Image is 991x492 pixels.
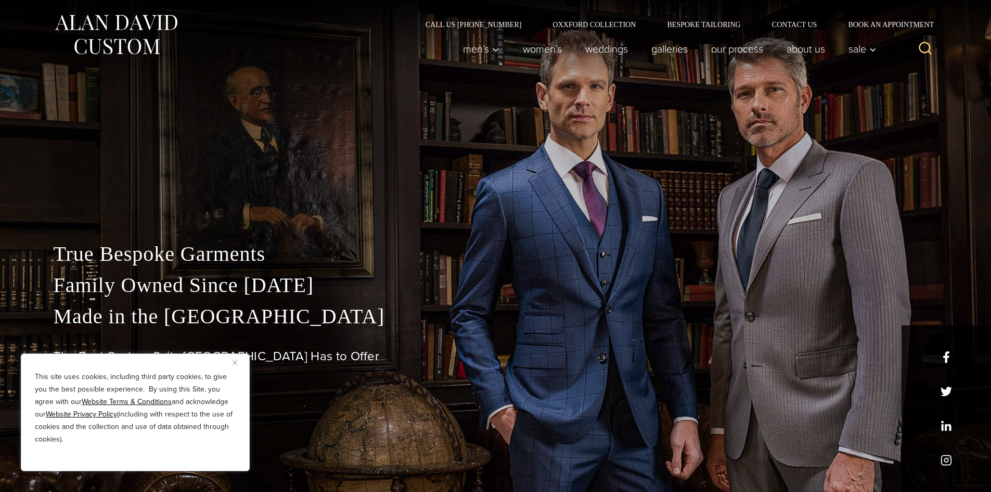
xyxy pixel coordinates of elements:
a: Women’s [511,39,573,59]
p: True Bespoke Garments Family Owned Since [DATE] Made in the [GEOGRAPHIC_DATA] [54,238,938,332]
a: Oxxford Collection [537,21,651,28]
a: Call Us [PHONE_NUMBER] [410,21,537,28]
p: This site uses cookies, including third party cookies, to give you the best possible experience. ... [35,371,236,446]
a: Galleries [639,39,699,59]
nav: Primary Navigation [451,39,882,59]
a: Website Privacy Policy [46,409,117,420]
nav: Secondary Navigation [410,21,938,28]
span: Sale [848,44,877,54]
button: Close [233,356,245,369]
a: About Us [775,39,836,59]
span: Men’s [463,44,499,54]
a: weddings [573,39,639,59]
a: Book an Appointment [832,21,937,28]
h1: The Best Custom Suits [GEOGRAPHIC_DATA] Has to Offer [54,349,938,364]
img: Alan David Custom [54,11,178,58]
a: Website Terms & Conditions [82,396,172,407]
a: Our Process [699,39,775,59]
a: Contact Us [756,21,833,28]
img: Close [233,360,237,365]
a: Bespoke Tailoring [651,21,756,28]
button: View Search Form [913,36,938,61]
